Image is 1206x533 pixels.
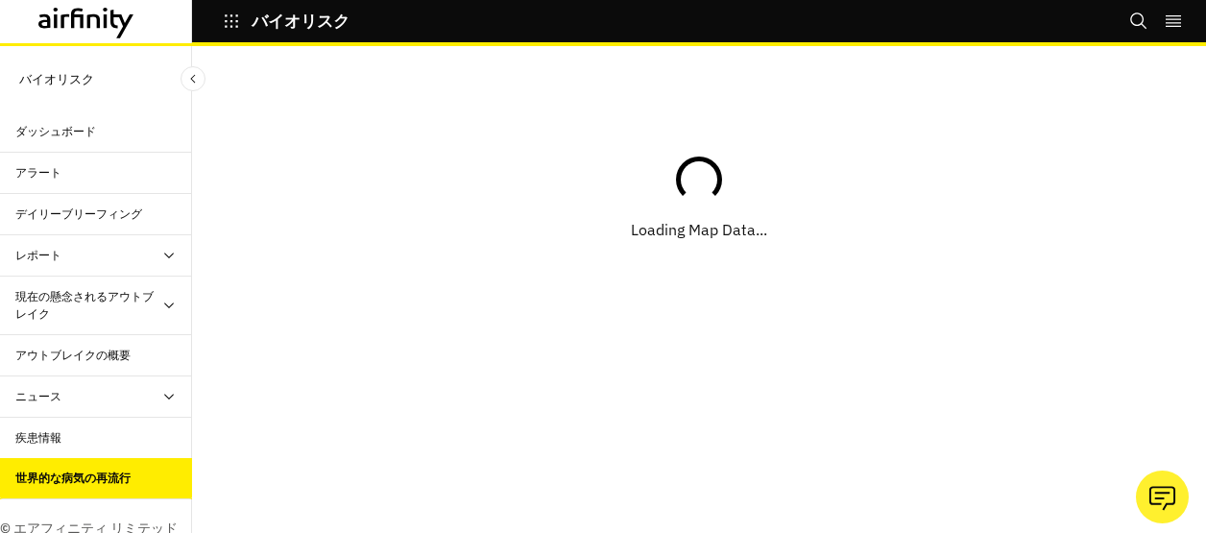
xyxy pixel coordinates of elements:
div: アウトブレイクの概要 [15,347,131,364]
div: ダッシュボード [15,123,96,140]
div: レポート [15,247,61,264]
div: 現在の懸念されるアウトブレイク [15,288,161,323]
p: バイオリスク [252,12,350,30]
button: アナリストに質問する [1136,471,1189,523]
div: 疾患情報 [15,429,61,447]
div: アラート [15,164,61,182]
div: 世界的な病気の再流行 [15,470,131,487]
p: バイオリスク [19,61,94,96]
div: Loading Map Data... [631,218,767,241]
div: ニュース [15,388,61,405]
button: バイオリスク [223,5,350,37]
button: 捜索 [1129,5,1148,37]
div: デイリーブリーフィング [15,206,142,223]
button: サイドバーを閉じる [181,66,205,91]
